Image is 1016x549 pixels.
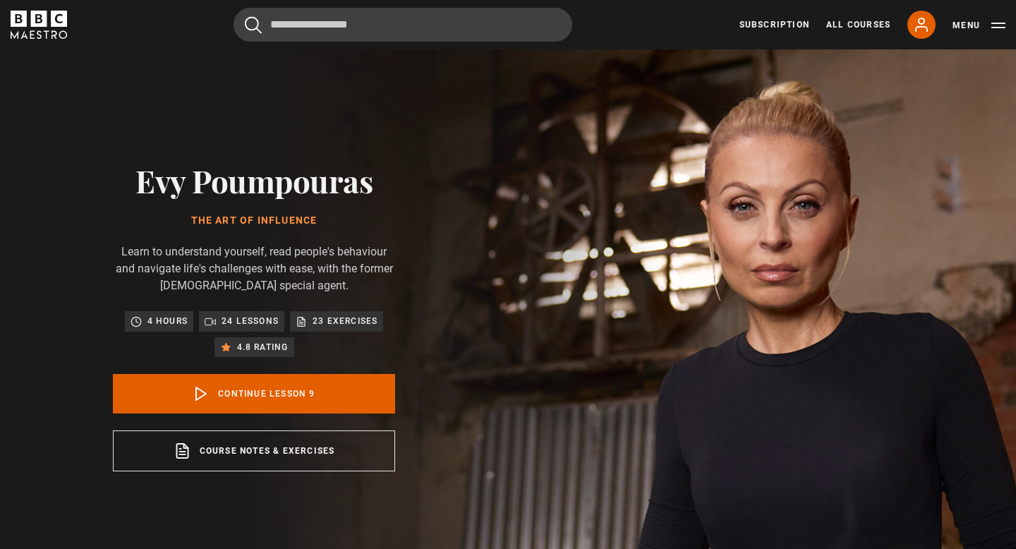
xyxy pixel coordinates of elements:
[113,215,395,227] h1: The Art of Influence
[222,314,279,328] p: 24 lessons
[113,430,395,471] a: Course notes & exercises
[739,18,809,31] a: Subscription
[953,18,1005,32] button: Toggle navigation
[11,11,67,39] svg: BBC Maestro
[113,374,395,414] a: Continue lesson 9
[113,162,395,198] h2: Evy Poumpouras
[237,340,289,354] p: 4.8 rating
[245,16,262,34] button: Submit the search query
[113,243,395,294] p: Learn to understand yourself, read people's behaviour and navigate life's challenges with ease, w...
[234,8,572,42] input: Search
[826,18,890,31] a: All Courses
[147,314,188,328] p: 4 hours
[313,314,377,328] p: 23 exercises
